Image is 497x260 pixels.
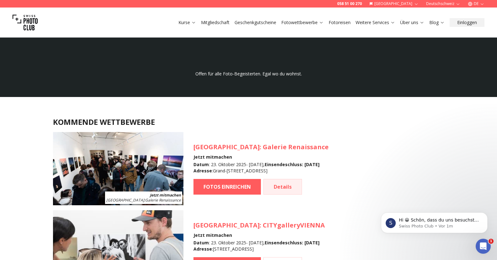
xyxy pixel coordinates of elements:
[176,18,198,27] button: Kurse
[193,161,329,174] div: : 23. Oktober 2025 - [DATE] , : Grand-[STREET_ADDRESS]
[193,154,329,160] h4: Jetzt mitmachen
[193,221,325,230] h3: : CITYgalleryVIENNA
[193,179,261,195] a: FOTOS EINREICHEN
[193,168,212,174] b: Adresse
[178,19,196,26] a: Kurse
[372,199,497,243] iframe: Intercom notifications Nachricht
[193,240,325,252] div: : 23. Oktober 2025 - [DATE] , : [STREET_ADDRESS]
[326,18,353,27] button: Fotoreisen
[193,143,329,151] h3: : Galerie Renaissance
[356,19,395,26] a: Weitere Services
[279,18,326,27] button: Fotowettbewerbe
[201,19,230,26] a: Mitgliedschaft
[193,143,260,151] span: [GEOGRAPHIC_DATA]
[193,232,325,238] h4: Jetzt mitmachen
[398,18,427,27] button: Über uns
[281,19,324,26] a: Fotowettbewerbe
[489,239,494,244] span: 1
[193,221,260,229] span: [GEOGRAPHIC_DATA]
[53,132,183,205] img: SPC Photo Awards Geneva: October 2025
[265,240,320,246] b: Einsendeschluss : [DATE]
[450,18,484,27] button: Einloggen
[329,19,351,26] a: Fotoreisen
[265,161,320,167] b: Einsendeschluss : [DATE]
[400,19,424,26] a: Über uns
[193,161,209,167] b: Datum
[337,1,362,6] a: 058 51 00 270
[427,18,447,27] button: Blog
[193,246,212,252] b: Adresse
[106,197,144,203] span: [GEOGRAPHIC_DATA]
[188,71,309,77] p: Offen für alle Foto-Begeisterten. Egal wo du wohnst.
[476,239,491,254] iframe: Intercom live chat
[198,18,232,27] button: Mitgliedschaft
[106,197,181,203] span: : Galerie Renaissance
[429,19,445,26] a: Blog
[235,19,276,26] a: Geschenkgutscheine
[193,240,209,246] b: Datum
[53,117,444,127] h2: KOMMENDE WETTBEWERBE
[232,18,279,27] button: Geschenkgutscheine
[353,18,398,27] button: Weitere Services
[13,10,38,35] img: Swiss photo club
[150,192,181,198] b: Jetzt mitmachen
[263,179,302,195] a: Details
